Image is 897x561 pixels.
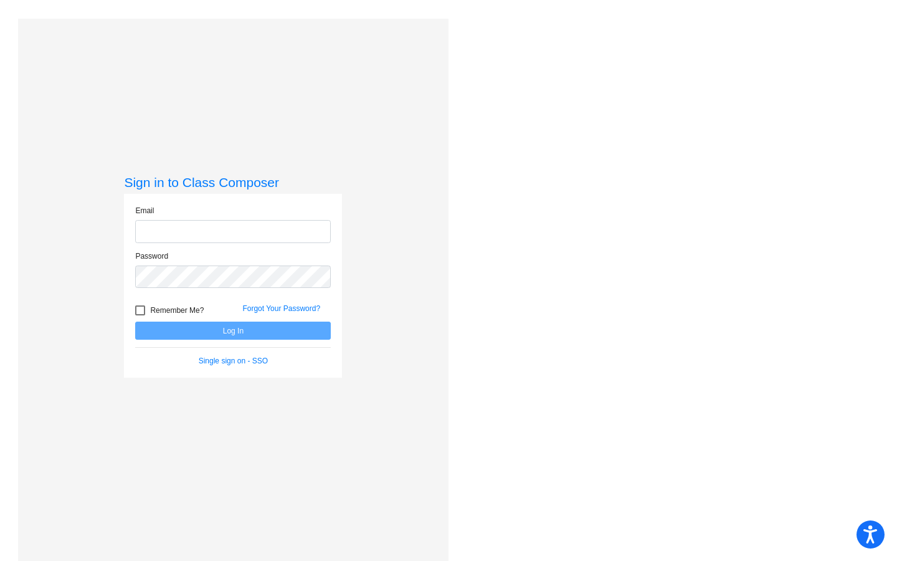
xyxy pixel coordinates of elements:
[242,304,320,313] a: Forgot Your Password?
[135,251,168,262] label: Password
[124,175,342,190] h3: Sign in to Class Composer
[150,303,204,318] span: Remember Me?
[135,322,331,340] button: Log In
[199,357,268,365] a: Single sign on - SSO
[135,205,154,216] label: Email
